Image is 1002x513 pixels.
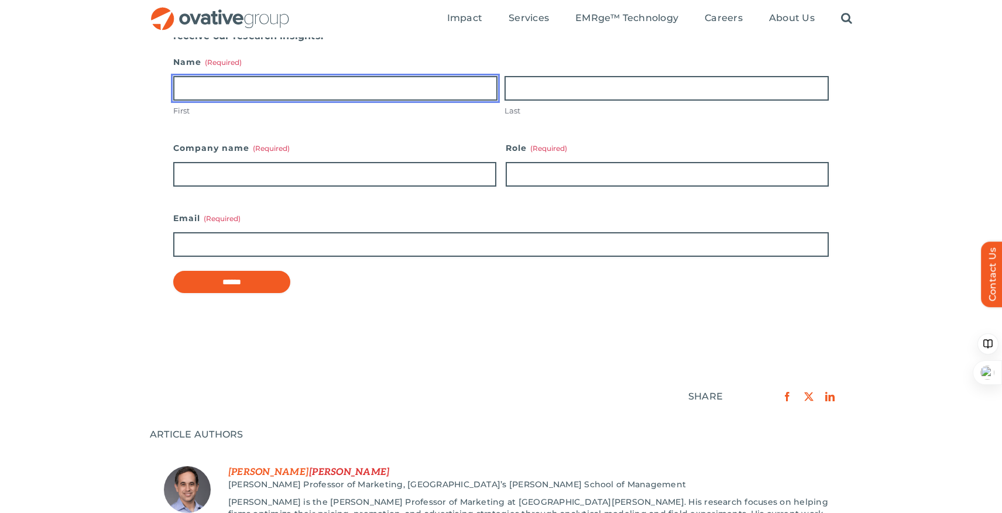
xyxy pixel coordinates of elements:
[205,58,242,67] span: (Required)
[506,140,829,156] label: Role
[777,389,798,404] a: Facebook
[173,140,496,156] label: Company name
[705,12,743,25] a: Careers
[309,467,389,478] span: Last Name
[150,429,852,440] div: ARTICLE AUTHORS
[841,12,852,25] a: Search
[173,54,242,70] legend: Name
[509,12,549,25] a: Services
[505,105,829,116] label: Last
[769,12,815,24] span: About Us
[204,214,241,223] span: (Required)
[530,144,567,153] span: (Required)
[575,12,678,25] a: EMRge™ Technology
[447,12,482,24] span: Impact
[575,12,678,24] span: EMRge™ Technology
[705,12,743,24] span: Careers
[150,6,290,17] a: OG_Full_horizontal_RGB
[819,389,840,404] a: LinkedIn
[173,210,829,226] label: Email
[228,467,308,478] span: First Name
[769,12,815,25] a: About Us
[228,478,838,490] div: Job Title
[447,12,482,25] a: Impact
[509,12,549,24] span: Services
[173,105,497,116] label: First
[688,391,723,402] div: SHARE
[798,389,819,404] a: X
[253,144,290,153] span: (Required)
